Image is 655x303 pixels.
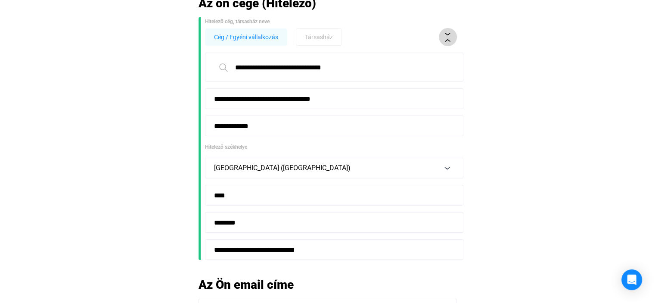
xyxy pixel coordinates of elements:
span: Cég / Egyéni vállalkozás [214,32,278,42]
div: Hitelező székhelye [205,143,457,151]
div: Open Intercom Messenger [621,269,642,290]
span: [GEOGRAPHIC_DATA] ([GEOGRAPHIC_DATA]) [214,164,351,172]
img: collapse [443,33,452,42]
button: Cég / Egyéni vállalkozás [205,28,287,46]
span: Társasház [305,32,333,42]
button: [GEOGRAPHIC_DATA] ([GEOGRAPHIC_DATA]) [205,158,463,178]
div: Hitelező cég, társasház neve [205,17,457,26]
h2: Az Ön email címe [199,277,457,292]
button: Társasház [296,28,342,46]
button: collapse [439,28,457,46]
